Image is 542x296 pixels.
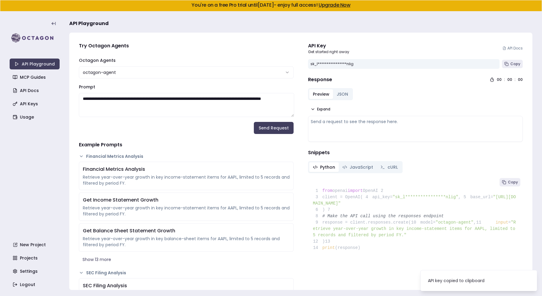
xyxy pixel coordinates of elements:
[332,188,347,193] span: openai
[83,166,290,173] div: Financial Metrics Analysis
[470,195,493,199] span: base_url=
[510,62,520,66] span: Copy
[83,236,290,248] div: Retrieve year-over-year growth in key balance-sheet items for AAPL, limited to 5 records and filt...
[363,194,372,200] span: 4
[320,164,335,170] span: Python
[10,59,60,69] a: API Playground
[313,194,322,200] span: 3
[313,188,322,194] span: 1
[79,270,294,276] button: SEC Filing Analysis
[10,98,60,109] a: API Keys
[322,245,335,250] span: print
[497,77,502,82] div: 00
[10,112,60,123] a: Usage
[500,178,520,186] button: Copy
[10,239,60,250] a: New Project
[378,188,388,194] span: 2
[69,20,109,27] span: API Playground
[515,77,516,82] div: :
[254,122,294,134] button: Send Request
[5,3,537,8] h5: You're on a free Pro trial until [DATE] - enjoy full access!
[83,282,290,289] div: SEC Filing Analysis
[350,164,373,170] span: JavaScript
[322,214,444,218] span: # Make the API call using the responses endpoint
[313,220,518,237] span: "Retrieve year-over-year growth in key income-statement items for AAPL, limited to 5 records and ...
[313,219,322,226] span: 9
[10,266,60,277] a: Settings
[319,2,350,8] a: Upgrade Now
[10,279,60,290] a: Logout
[348,188,363,193] span: import
[333,89,352,99] button: JSON
[308,76,332,83] h4: Response
[308,149,523,156] h4: Snippets
[83,205,290,217] div: Retrieve year-over-year growth in key income-statement items for AAPL, limited to 5 records and f...
[325,238,335,245] span: 13
[313,207,322,213] span: 6
[79,141,294,148] h4: Example Prompts
[372,195,392,199] span: api_key=
[313,220,411,225] span: response = client.responses.create(
[79,84,95,90] label: Prompt
[313,207,325,212] span: )
[313,239,325,244] span: )
[388,164,398,170] span: cURL
[435,220,473,225] span: "octagon-agent"
[83,196,290,204] div: Get Income Statement Growth
[507,77,512,82] div: 00
[504,77,505,82] div: :
[79,153,294,159] button: Financial Metrics Analysis
[313,238,322,245] span: 12
[461,194,470,200] span: 5
[508,180,518,185] span: Copy
[10,85,60,96] a: API Docs
[363,188,378,193] span: OpenAI
[313,213,322,219] span: 8
[411,219,421,226] span: 10
[502,60,523,68] button: Copy
[79,42,294,49] h4: Try Octagon Agents
[79,57,116,63] label: Octagon Agents
[420,220,435,225] span: model=
[317,107,330,112] span: Expand
[308,49,349,54] p: Get started right away
[79,254,294,265] button: Show 13 more
[428,278,484,284] div: API key copied to clipboard
[335,245,360,250] span: (response)
[83,174,290,186] div: Retrieve year-over-year growth in key income-statement items for AAPL, limited to 5 records and f...
[10,32,60,44] img: logo-rect-yK7x_WSZ.svg
[325,207,335,213] span: 7
[458,195,461,199] span: ,
[496,220,508,225] span: input
[322,188,333,193] span: from
[308,42,349,49] div: API Key
[309,89,333,99] button: Preview
[83,227,290,234] div: Get Balance Sheet Statement Growth
[311,119,520,125] div: Send a request to see the response here.
[508,220,511,225] span: =
[308,105,333,113] button: Expand
[518,77,523,82] div: 00
[503,46,523,51] a: API Docs
[10,72,60,83] a: MCP Guides
[10,253,60,263] a: Projects
[474,220,476,225] span: ,
[313,195,363,199] span: client = OpenAI(
[476,219,486,226] span: 11
[313,245,322,251] span: 14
